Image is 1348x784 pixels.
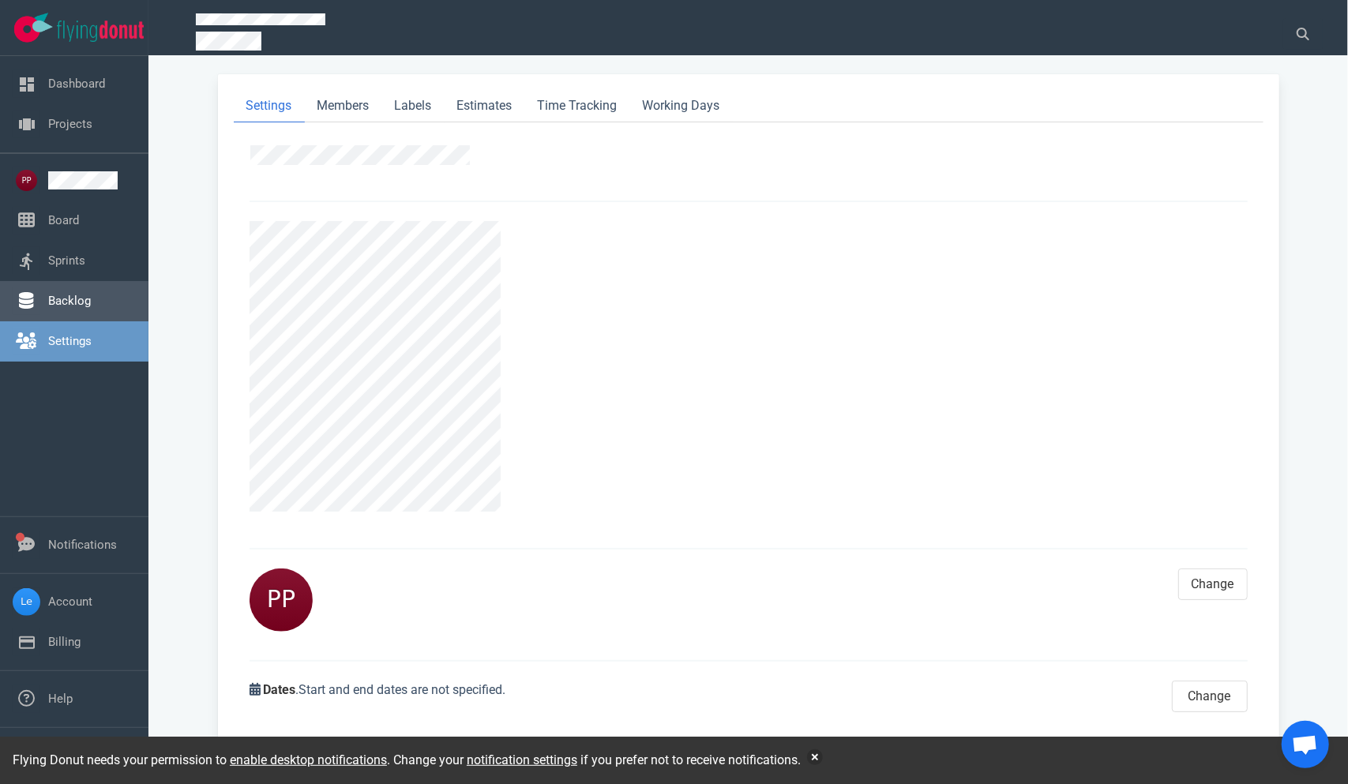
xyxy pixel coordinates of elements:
a: Sprints [48,253,85,268]
a: notification settings [467,752,577,767]
a: Help [48,692,73,706]
a: Members [305,90,382,122]
span: . Change your if you prefer not to receive notifications. [387,752,801,767]
a: Projects [48,117,92,131]
a: Settings [234,90,305,122]
div: . [240,671,1162,722]
a: Working Days [630,90,733,122]
a: Time Tracking [525,90,630,122]
span: Start and end dates are not specified. [299,682,506,697]
a: Backlog [48,294,91,308]
a: Estimates [445,90,525,122]
button: Change [1172,681,1248,712]
a: Settings [48,334,92,348]
button: Change [1178,568,1248,600]
img: Flying Donut text logo [57,21,144,42]
a: Account [48,595,92,609]
a: Labels [382,90,445,122]
a: Dashboard [48,77,105,91]
a: Billing [48,635,81,649]
div: Open de chat [1282,721,1329,768]
a: Notifications [48,538,117,552]
strong: Dates [264,682,296,697]
a: enable desktop notifications [230,752,387,767]
a: Board [48,213,79,227]
span: Flying Donut needs your permission to [13,752,387,767]
img: Avatar [250,568,313,632]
